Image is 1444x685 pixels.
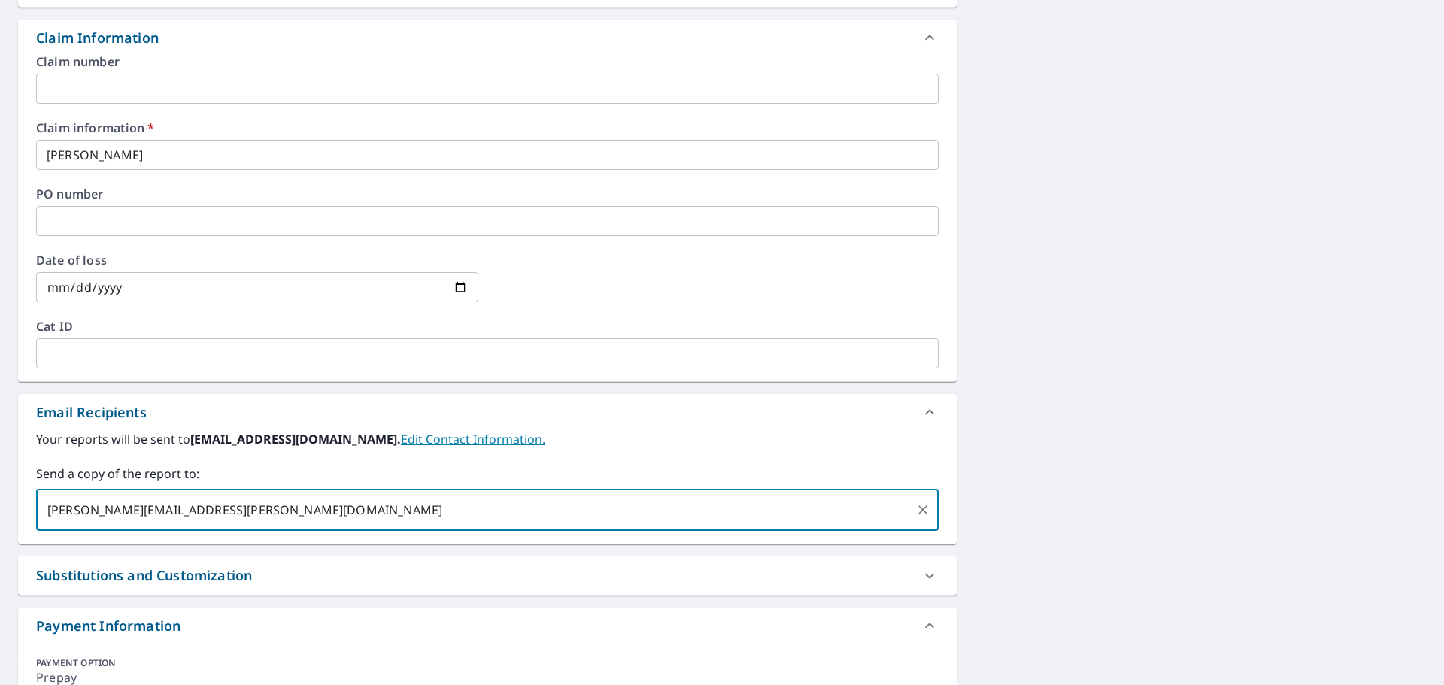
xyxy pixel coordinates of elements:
div: Substitutions and Customization [18,556,957,595]
div: Substitutions and Customization [36,565,252,586]
div: Payment Information [18,608,957,644]
button: Clear [912,499,933,520]
label: Claim information [36,122,939,134]
div: Email Recipients [36,402,147,423]
label: Your reports will be sent to [36,430,939,448]
label: Claim number [36,56,939,68]
b: [EMAIL_ADDRESS][DOMAIN_NAME]. [190,431,401,447]
label: Date of loss [36,254,478,266]
div: Payment Information [36,616,180,636]
div: Email Recipients [18,394,957,430]
div: Claim Information [36,28,159,48]
div: Claim Information [18,20,957,56]
label: Send a copy of the report to: [36,465,939,483]
label: Cat ID [36,320,939,332]
div: PAYMENT OPTION [36,656,939,669]
a: EditContactInfo [401,431,545,447]
label: PO number [36,188,939,200]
